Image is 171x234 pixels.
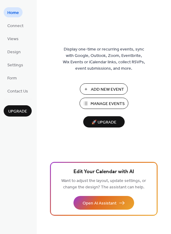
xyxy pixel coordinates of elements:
[4,7,23,17] a: Home
[80,83,128,95] button: Add New Event
[7,36,19,42] span: Views
[7,49,21,55] span: Design
[7,88,28,95] span: Contact Us
[4,73,20,83] a: Form
[4,33,22,44] a: Views
[7,75,17,82] span: Form
[73,168,134,176] span: Edit Your Calendar with AI
[4,105,32,117] button: Upgrade
[7,10,19,16] span: Home
[4,47,24,57] a: Design
[7,23,23,29] span: Connect
[63,46,145,72] span: Display one-time or recurring events, sync with Google, Outlook, Zoom, Eventbrite, Wix Events or ...
[83,200,116,207] span: Open AI Assistant
[91,101,125,107] span: Manage Events
[87,118,121,127] span: 🚀 Upgrade
[4,20,27,30] a: Connect
[73,196,134,210] button: Open AI Assistant
[83,116,125,127] button: 🚀 Upgrade
[4,60,27,70] a: Settings
[8,108,27,115] span: Upgrade
[61,177,146,191] span: Want to adjust the layout, update settings, or change the design? The assistant can help.
[4,86,32,96] a: Contact Us
[7,62,23,68] span: Settings
[91,86,124,93] span: Add New Event
[80,98,128,109] button: Manage Events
